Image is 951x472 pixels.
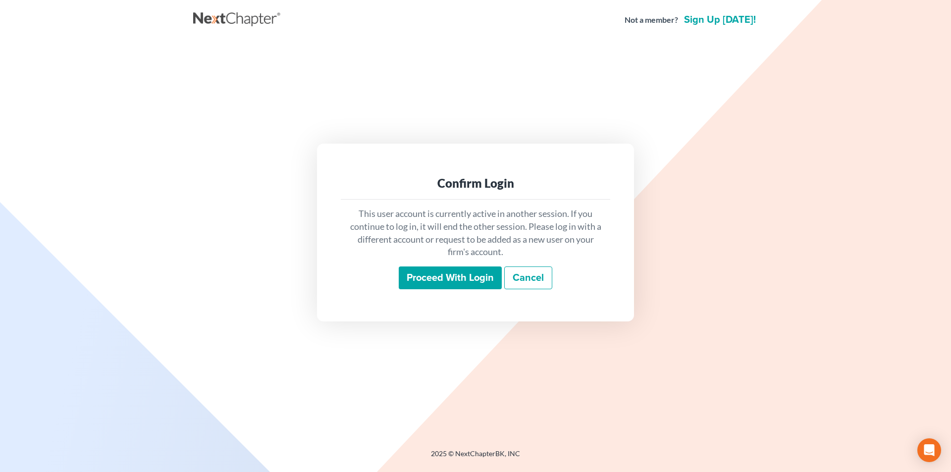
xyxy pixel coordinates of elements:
a: Cancel [504,266,552,289]
div: 2025 © NextChapterBK, INC [193,449,758,467]
div: Confirm Login [349,175,602,191]
a: Sign up [DATE]! [682,15,758,25]
strong: Not a member? [625,14,678,26]
div: Open Intercom Messenger [917,438,941,462]
p: This user account is currently active in another session. If you continue to log in, it will end ... [349,208,602,259]
input: Proceed with login [399,266,502,289]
